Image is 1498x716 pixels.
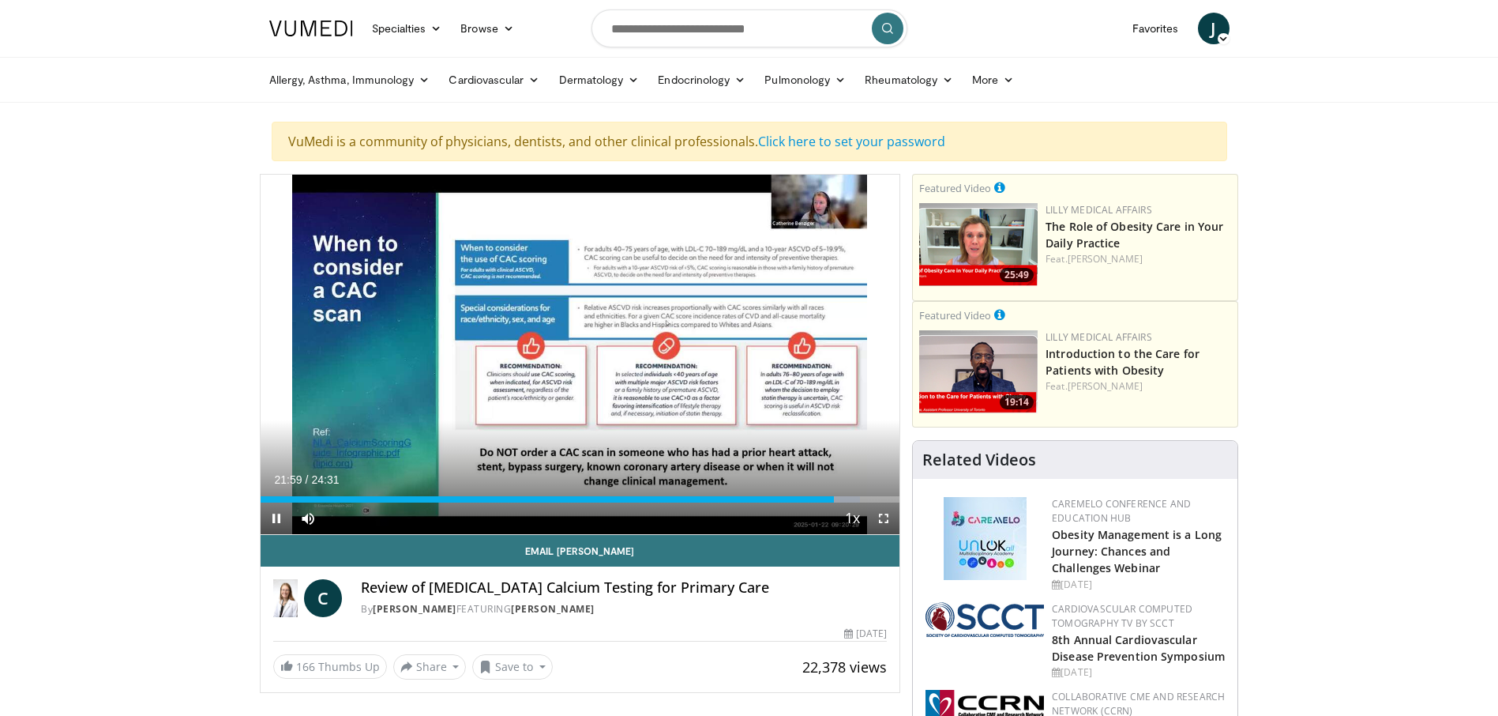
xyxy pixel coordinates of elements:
div: By FEATURING [361,602,887,616]
a: 19:14 [919,330,1038,413]
a: 8th Annual Cardiovascular Disease Prevention Symposium [1052,632,1225,664]
a: [PERSON_NAME] [511,602,595,616]
div: Feat. [1046,379,1231,394]
a: [PERSON_NAME] [1068,379,1143,393]
span: 166 [296,659,315,674]
a: Browse [451,13,524,44]
a: Introduction to the Care for Patients with Obesity [1046,346,1200,378]
a: Pulmonology [755,64,855,96]
img: 51a70120-4f25-49cc-93a4-67582377e75f.png.150x105_q85_autocrop_double_scale_upscale_version-0.2.png [925,602,1044,637]
button: Mute [292,503,324,534]
input: Search topics, interventions [591,9,907,47]
img: Dr. Catherine P. Benziger [273,579,298,617]
a: Lilly Medical Affairs [1046,203,1152,217]
button: Pause [261,503,292,534]
a: Email [PERSON_NAME] [261,535,900,567]
a: Obesity Management is a Long Journey: Chances and Challenges Webinar [1052,527,1222,575]
img: 45df64a9-a6de-482c-8a90-ada250f7980c.png.150x105_q85_autocrop_double_scale_upscale_version-0.2.jpg [944,497,1027,580]
span: 24:31 [311,473,339,486]
div: Progress Bar [261,496,900,503]
span: 21:59 [275,473,302,486]
span: 25:49 [1000,268,1034,282]
span: / [306,473,309,486]
div: [DATE] [844,627,887,641]
a: CaReMeLO Conference and Education Hub [1052,497,1191,525]
button: Share [393,654,467,680]
a: C [304,579,342,617]
a: 25:49 [919,203,1038,286]
button: Fullscreen [868,503,899,534]
a: Favorites [1123,13,1188,44]
video-js: Video Player [261,175,900,535]
a: The Role of Obesity Care in Your Daily Practice [1046,219,1223,251]
button: Playback Rate [836,503,868,534]
a: Dermatology [550,64,649,96]
a: 166 Thumbs Up [273,654,387,679]
h4: Related Videos [922,450,1036,469]
span: 22,378 views [802,658,887,676]
div: [DATE] [1052,578,1225,592]
img: VuMedi Logo [269,21,353,36]
a: J [1198,13,1230,44]
span: 19:14 [1000,395,1034,409]
a: Endocrinology [648,64,755,96]
div: VuMedi is a community of physicians, dentists, and other clinical professionals. [272,122,1227,161]
a: Specialties [362,13,452,44]
a: Lilly Medical Affairs [1046,330,1152,344]
a: Cardiovascular [439,64,549,96]
small: Featured Video [919,308,991,322]
a: Cardiovascular Computed Tomography TV by SCCT [1052,602,1192,630]
a: More [963,64,1023,96]
a: Allergy, Asthma, Immunology [260,64,440,96]
img: e1208b6b-349f-4914-9dd7-f97803bdbf1d.png.150x105_q85_crop-smart_upscale.png [919,203,1038,286]
a: Rheumatology [855,64,963,96]
a: [PERSON_NAME] [1068,252,1143,266]
a: [PERSON_NAME] [373,602,456,616]
div: Feat. [1046,252,1231,266]
img: acc2e291-ced4-4dd5-b17b-d06994da28f3.png.150x105_q85_crop-smart_upscale.png [919,330,1038,413]
a: Click here to set your password [758,133,945,150]
small: Featured Video [919,181,991,195]
h4: Review of [MEDICAL_DATA] Calcium Testing for Primary Care [361,579,887,597]
button: Save to [472,654,553,680]
div: [DATE] [1052,665,1225,680]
